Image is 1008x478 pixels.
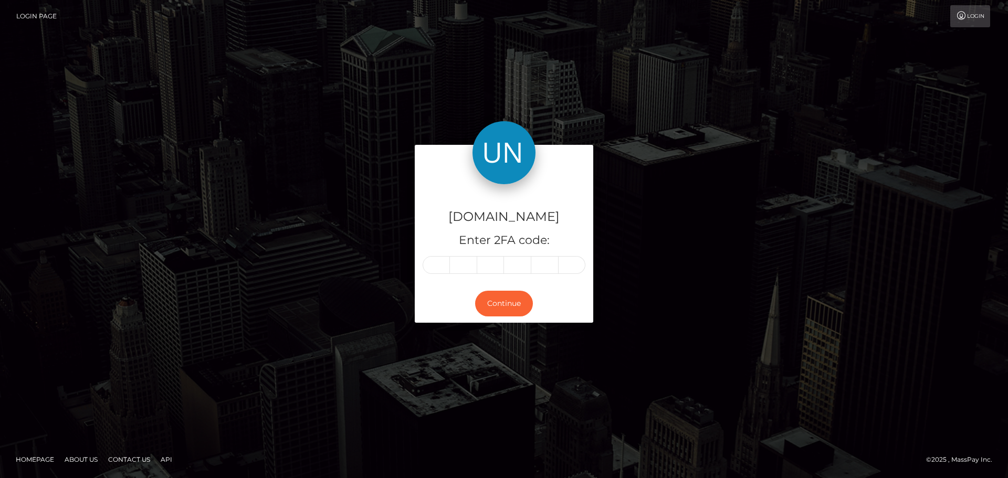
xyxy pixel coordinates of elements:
[950,5,990,27] a: Login
[12,451,58,468] a: Homepage
[423,232,585,249] h5: Enter 2FA code:
[475,291,533,316] button: Continue
[423,208,585,226] h4: [DOMAIN_NAME]
[926,454,1000,465] div: © 2025 , MassPay Inc.
[104,451,154,468] a: Contact Us
[472,121,535,184] img: Unlockt.me
[60,451,102,468] a: About Us
[156,451,176,468] a: API
[16,5,57,27] a: Login Page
